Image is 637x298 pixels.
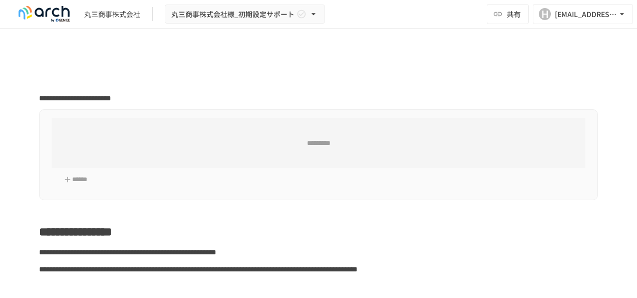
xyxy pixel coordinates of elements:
button: 丸三商事株式会社様_初期設定サポート [165,5,325,24]
img: logo-default@2x-9cf2c760.svg [12,6,76,22]
span: 共有 [507,9,521,20]
div: [EMAIL_ADDRESS][DOMAIN_NAME] [555,8,617,21]
button: H[EMAIL_ADDRESS][DOMAIN_NAME] [533,4,633,24]
div: 丸三商事株式会社 [84,9,140,20]
span: 丸三商事株式会社様_初期設定サポート [171,8,294,21]
button: 共有 [487,4,529,24]
div: H [539,8,551,20]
